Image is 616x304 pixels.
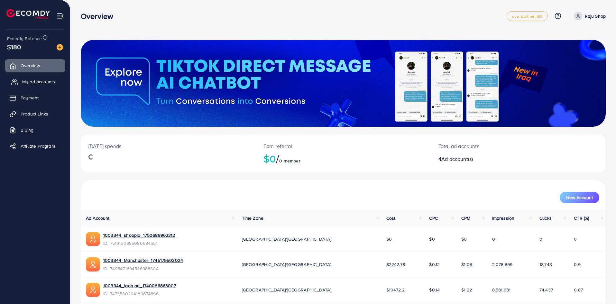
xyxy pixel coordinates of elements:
[242,287,331,293] span: [GEOGRAPHIC_DATA]/[GEOGRAPHIC_DATA]
[21,95,39,101] span: Payment
[263,142,423,150] p: Earn referral
[461,261,472,268] span: $1.08
[81,12,118,21] h3: Overview
[386,215,396,221] span: Cost
[242,261,331,268] span: [GEOGRAPHIC_DATA]/[GEOGRAPHIC_DATA]
[57,12,64,20] img: menu
[574,287,583,293] span: 0.87
[103,257,183,263] a: 1003344_Manchaster_1745175503024
[566,195,593,200] span: New Account
[438,156,554,162] h2: 4
[5,107,65,120] a: Product Links
[21,127,33,133] span: Billing
[103,290,176,297] span: ID: 7473530204183674896
[429,261,440,268] span: $0.12
[539,287,553,293] span: 74,437
[560,192,599,203] button: New Account
[492,215,515,221] span: Impression
[263,152,423,165] h2: $0
[21,62,40,69] span: Overview
[507,11,547,21] a: uce_partner_BD
[103,232,175,238] a: 1003344_shoppio_1750688962312
[242,236,331,242] span: [GEOGRAPHIC_DATA]/[GEOGRAPHIC_DATA]
[574,215,589,221] span: CTR (%)
[5,124,65,136] a: Billing
[6,9,50,19] img: logo
[103,240,175,246] span: ID: 7519150985080684551
[86,232,100,246] img: ic-ads-acc.e4c84228.svg
[5,140,65,152] a: Affiliate Program
[21,143,55,149] span: Affiliate Program
[21,111,48,117] span: Product Links
[492,287,510,293] span: 8,581,681
[279,158,300,164] span: 0 member
[5,59,65,72] a: Overview
[22,78,55,85] span: My ad accounts
[492,261,512,268] span: 2,078,899
[461,236,467,242] span: $0
[571,12,606,20] a: Raju Shop
[429,287,440,293] span: $0.14
[585,12,606,20] p: Raju Shop
[103,282,176,289] a: 1003344_loon ae_1740066863007
[276,151,279,166] span: /
[429,215,437,221] span: CPC
[438,142,554,150] p: Total ad accounts
[7,42,21,51] span: $180
[86,283,100,297] img: ic-ads-acc.e4c84228.svg
[539,215,552,221] span: Clicks
[492,236,495,242] span: 0
[386,261,405,268] span: $2242.78
[86,257,100,272] img: ic-ads-acc.e4c84228.svg
[574,236,577,242] span: 0
[386,236,392,242] span: $0
[512,14,542,18] span: uce_partner_BD
[5,75,65,88] a: My ad accounts
[461,215,470,221] span: CPM
[441,155,473,162] span: Ad account(s)
[429,236,435,242] span: $0
[7,35,42,42] span: Ecomdy Balance
[5,91,65,104] a: Payment
[386,287,405,293] span: $10472.2
[242,215,263,221] span: Time Zone
[461,287,472,293] span: $1.22
[57,44,63,51] img: image
[88,142,248,150] p: [DATE] spends
[574,261,580,268] span: 0.9
[86,215,110,221] span: Ad Account
[103,265,183,272] span: ID: 7495471694526988304
[539,261,552,268] span: 18,743
[539,236,542,242] span: 0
